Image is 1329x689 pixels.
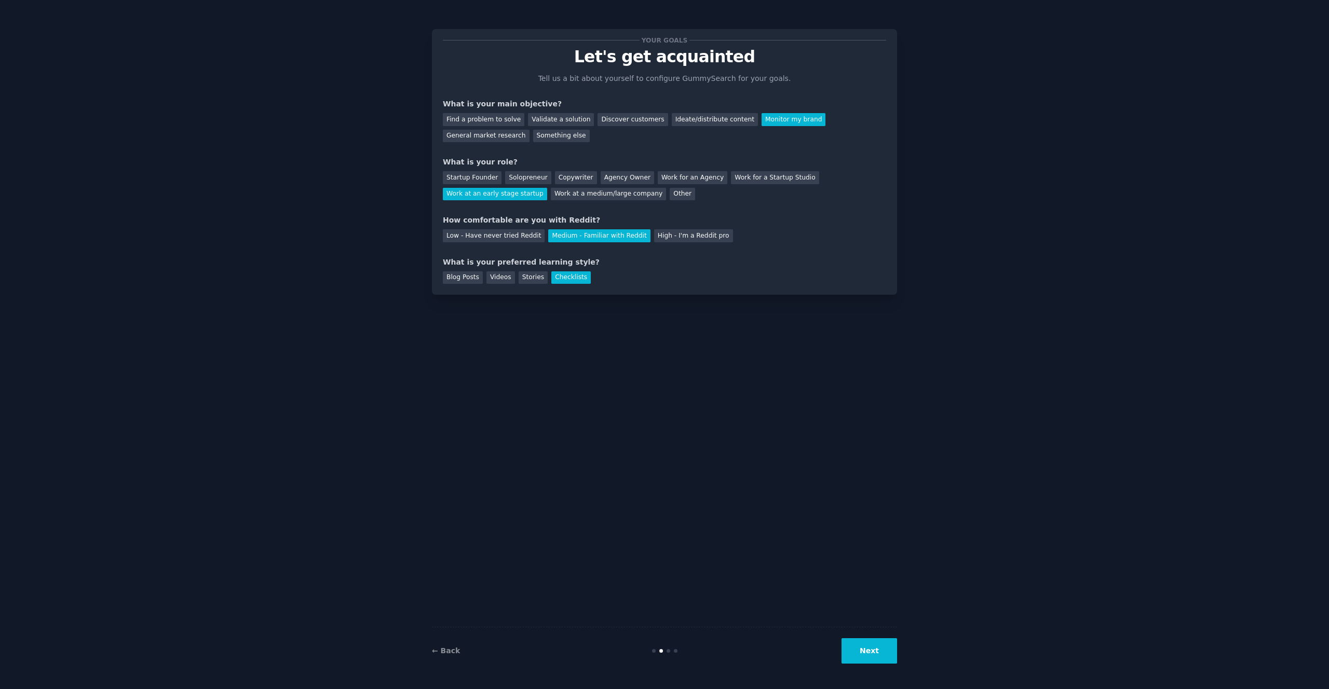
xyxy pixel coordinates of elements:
[533,130,590,143] div: Something else
[658,171,727,184] div: Work for an Agency
[528,113,594,126] div: Validate a solution
[443,99,886,109] div: What is your main objective?
[443,271,483,284] div: Blog Posts
[443,257,886,268] div: What is your preferred learning style?
[443,215,886,226] div: How comfortable are you with Reddit?
[443,157,886,168] div: What is your role?
[601,171,654,184] div: Agency Owner
[443,113,524,126] div: Find a problem to solve
[432,646,460,655] a: ← Back
[731,171,819,184] div: Work for a Startup Studio
[654,229,733,242] div: High - I'm a Reddit pro
[548,229,650,242] div: Medium - Familiar with Reddit
[762,113,825,126] div: Monitor my brand
[443,130,530,143] div: General market research
[640,35,689,46] span: Your goals
[670,188,695,201] div: Other
[443,188,547,201] div: Work at an early stage startup
[443,229,545,242] div: Low - Have never tried Reddit
[443,48,886,66] p: Let's get acquainted
[534,73,795,84] p: Tell us a bit about yourself to configure GummySearch for your goals.
[551,271,591,284] div: Checklists
[672,113,758,126] div: Ideate/distribute content
[443,171,501,184] div: Startup Founder
[598,113,668,126] div: Discover customers
[555,171,597,184] div: Copywriter
[486,271,515,284] div: Videos
[519,271,548,284] div: Stories
[551,188,666,201] div: Work at a medium/large company
[842,638,897,664] button: Next
[505,171,551,184] div: Solopreneur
